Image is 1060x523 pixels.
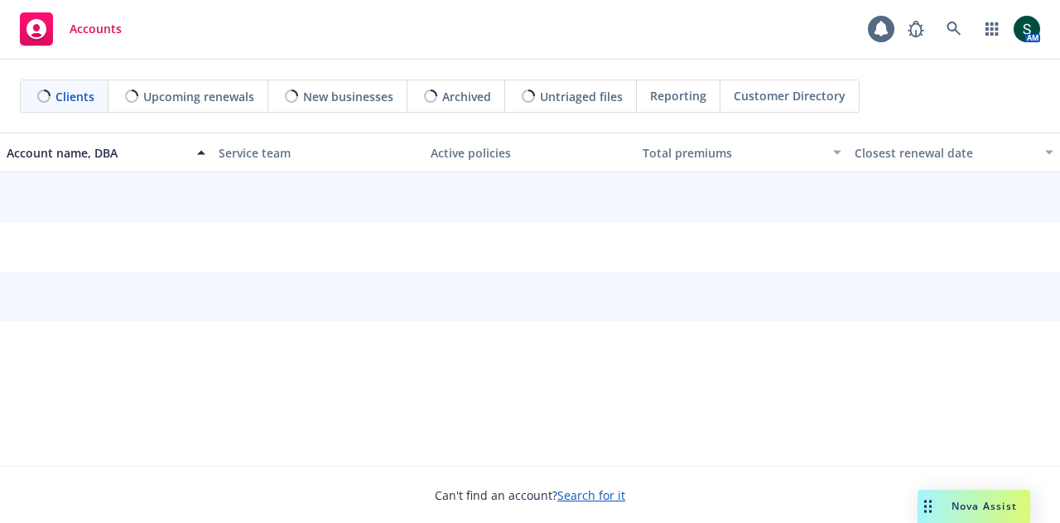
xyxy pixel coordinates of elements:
[442,88,491,105] span: Archived
[70,22,122,36] span: Accounts
[424,133,636,172] button: Active policies
[1014,16,1040,42] img: photo
[650,87,706,104] span: Reporting
[435,487,625,504] span: Can't find an account?
[303,88,393,105] span: New businesses
[976,12,1009,46] a: Switch app
[431,144,629,162] div: Active policies
[952,499,1017,513] span: Nova Assist
[643,144,823,162] div: Total premiums
[143,88,254,105] span: Upcoming renewals
[55,88,94,105] span: Clients
[219,144,417,162] div: Service team
[848,133,1060,172] button: Closest renewal date
[937,12,971,46] a: Search
[557,487,625,503] a: Search for it
[855,144,1035,162] div: Closest renewal date
[918,490,1030,523] button: Nova Assist
[918,490,938,523] div: Drag to move
[540,88,623,105] span: Untriaged files
[13,6,128,52] a: Accounts
[899,12,932,46] a: Report a Bug
[636,133,848,172] button: Total premiums
[734,87,846,104] span: Customer Directory
[7,144,187,162] div: Account name, DBA
[212,133,424,172] button: Service team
